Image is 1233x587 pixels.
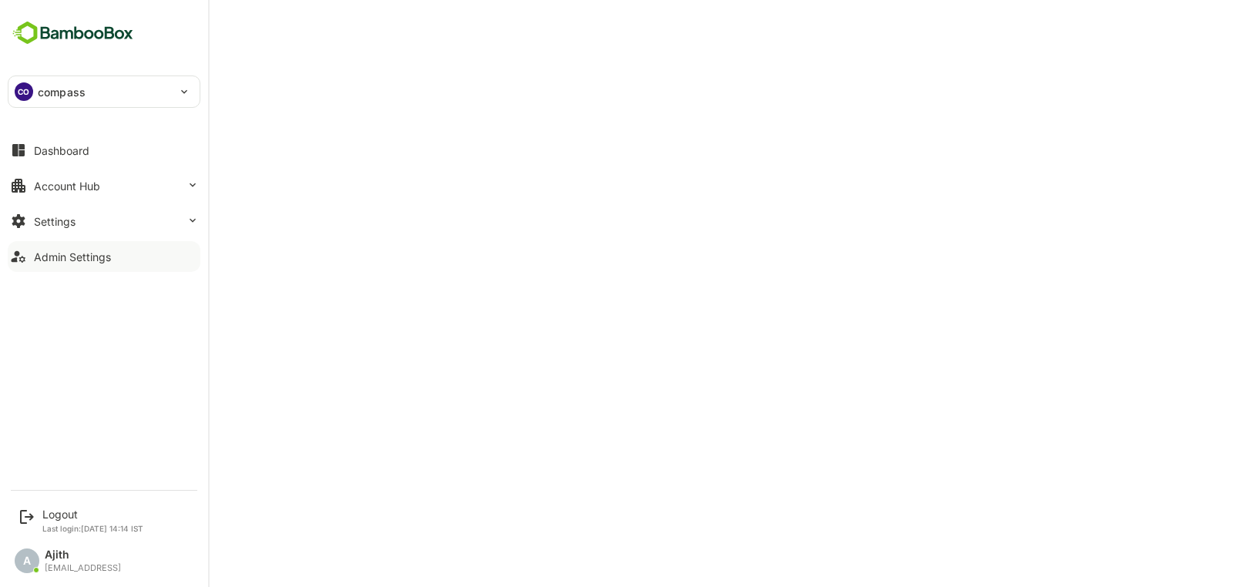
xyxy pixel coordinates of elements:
button: Dashboard [8,135,200,166]
div: A [15,548,39,573]
div: [EMAIL_ADDRESS] [45,563,121,573]
p: Last login: [DATE] 14:14 IST [42,524,143,533]
button: Account Hub [8,170,200,201]
p: compass [38,84,86,100]
div: COcompass [8,76,200,107]
button: Settings [8,206,200,236]
button: Admin Settings [8,241,200,272]
div: Logout [42,508,143,521]
div: Settings [34,215,76,228]
div: Ajith [45,548,121,562]
div: CO [15,82,33,101]
div: Admin Settings [34,250,111,263]
div: Account Hub [34,179,100,193]
img: BambooboxFullLogoMark.5f36c76dfaba33ec1ec1367b70bb1252.svg [8,18,138,48]
div: Dashboard [34,144,89,157]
